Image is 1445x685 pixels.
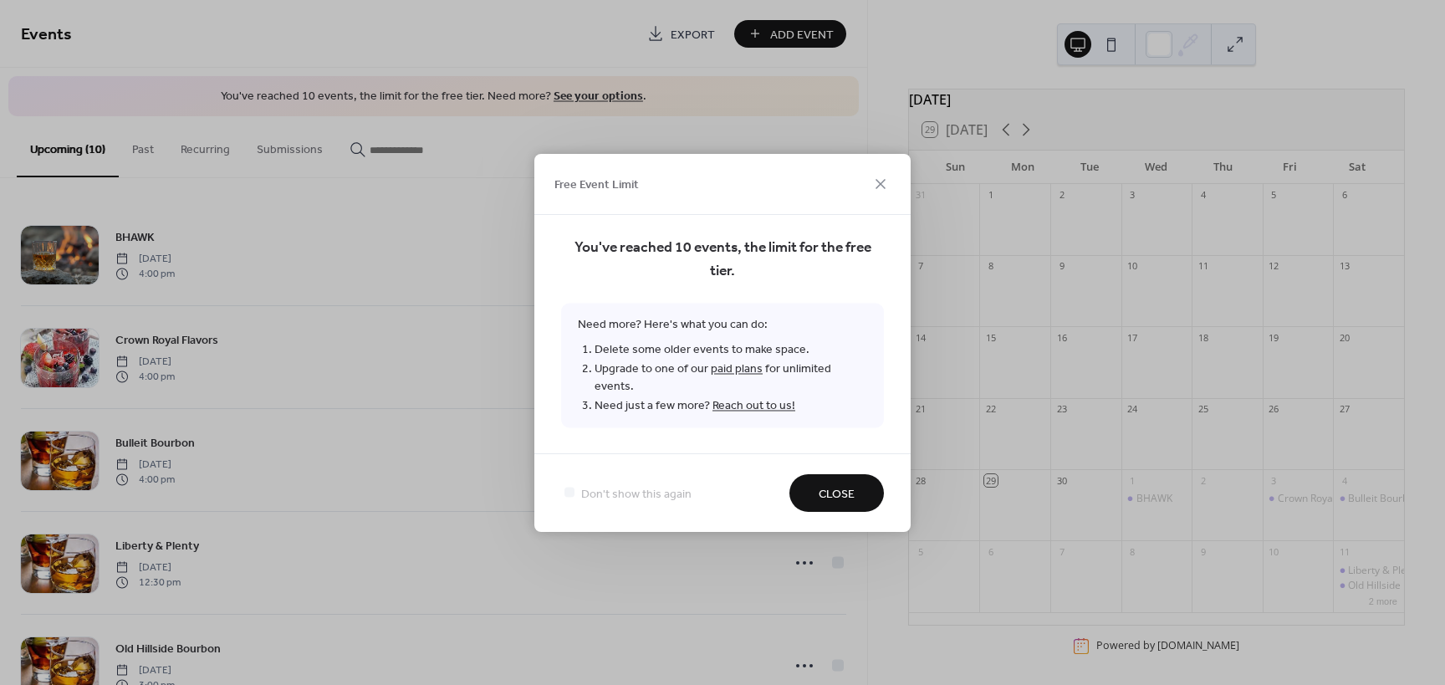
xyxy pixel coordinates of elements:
[595,359,867,396] li: Upgrade to one of our for unlimited events.
[561,236,884,283] span: You've reached 10 events, the limit for the free tier.
[595,340,867,359] li: Delete some older events to make space.
[789,474,884,512] button: Close
[712,394,795,417] a: Reach out to us!
[581,485,692,503] span: Don't show this again
[561,303,884,427] span: Need more? Here's what you can do:
[819,485,855,503] span: Close
[554,176,639,194] span: Free Event Limit
[711,357,763,380] a: paid plans
[595,396,867,415] li: Need just a few more?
